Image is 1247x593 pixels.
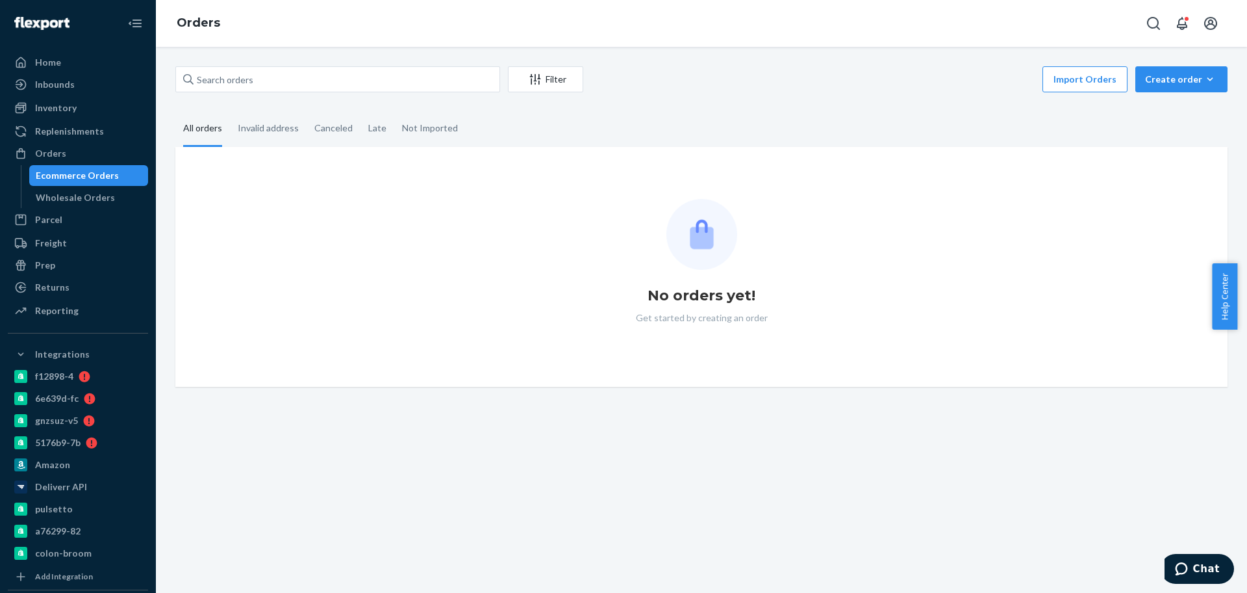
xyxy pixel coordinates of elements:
[36,169,119,182] div: Ecommerce Orders
[35,78,75,91] div: Inbounds
[35,414,78,427] div: gnzsuz-v5
[314,111,353,145] div: Canceled
[35,125,104,138] div: Replenishments
[35,525,81,538] div: a76299-82
[648,285,755,306] h1: No orders yet!
[509,73,583,86] div: Filter
[35,213,62,226] div: Parcel
[8,521,148,542] a: a76299-82
[35,458,70,471] div: Amazon
[8,121,148,142] a: Replenishments
[35,147,66,160] div: Orders
[1140,10,1166,36] button: Open Search Box
[14,17,69,30] img: Flexport logo
[8,432,148,453] a: 5176b9-7b
[8,543,148,564] a: colon-broom
[8,277,148,298] a: Returns
[177,16,220,30] a: Orders
[402,111,458,145] div: Not Imported
[8,143,148,164] a: Orders
[35,348,90,361] div: Integrations
[35,547,92,560] div: colon-broom
[35,304,79,317] div: Reporting
[1198,10,1224,36] button: Open account menu
[35,481,87,494] div: Deliverr API
[8,74,148,95] a: Inbounds
[8,499,148,520] a: pulsetto
[29,165,149,186] a: Ecommerce Orders
[1042,66,1127,92] button: Import Orders
[8,455,148,475] a: Amazon
[238,111,299,145] div: Invalid address
[35,281,69,294] div: Returns
[122,10,148,36] button: Close Navigation
[35,571,93,582] div: Add Integration
[8,255,148,276] a: Prep
[368,111,386,145] div: Late
[8,388,148,409] a: 6e639d-fc
[175,66,500,92] input: Search orders
[1165,554,1234,586] iframe: Opens a widget where you can chat to one of our agents
[166,5,231,42] ol: breadcrumbs
[183,111,222,147] div: All orders
[35,259,55,272] div: Prep
[8,52,148,73] a: Home
[35,436,81,449] div: 5176b9-7b
[8,344,148,365] button: Integrations
[8,233,148,254] a: Freight
[35,370,73,383] div: f12898-4
[36,191,115,204] div: Wholesale Orders
[35,503,73,516] div: pulsetto
[8,569,148,585] a: Add Integration
[8,209,148,230] a: Parcel
[8,410,148,431] a: gnzsuz-v5
[35,56,61,69] div: Home
[8,300,148,321] a: Reporting
[636,311,768,324] p: Get started by creating an order
[8,477,148,497] a: Deliverr API
[666,199,737,270] img: Empty list
[508,66,583,92] button: Filter
[8,366,148,387] a: f12898-4
[35,392,79,405] div: 6e639d-fc
[35,237,67,250] div: Freight
[35,101,77,114] div: Inventory
[8,98,148,118] a: Inventory
[1135,66,1228,92] button: Create order
[29,187,149,208] a: Wholesale Orders
[1145,73,1218,86] div: Create order
[1169,10,1195,36] button: Open notifications
[1212,263,1237,330] button: Help Center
